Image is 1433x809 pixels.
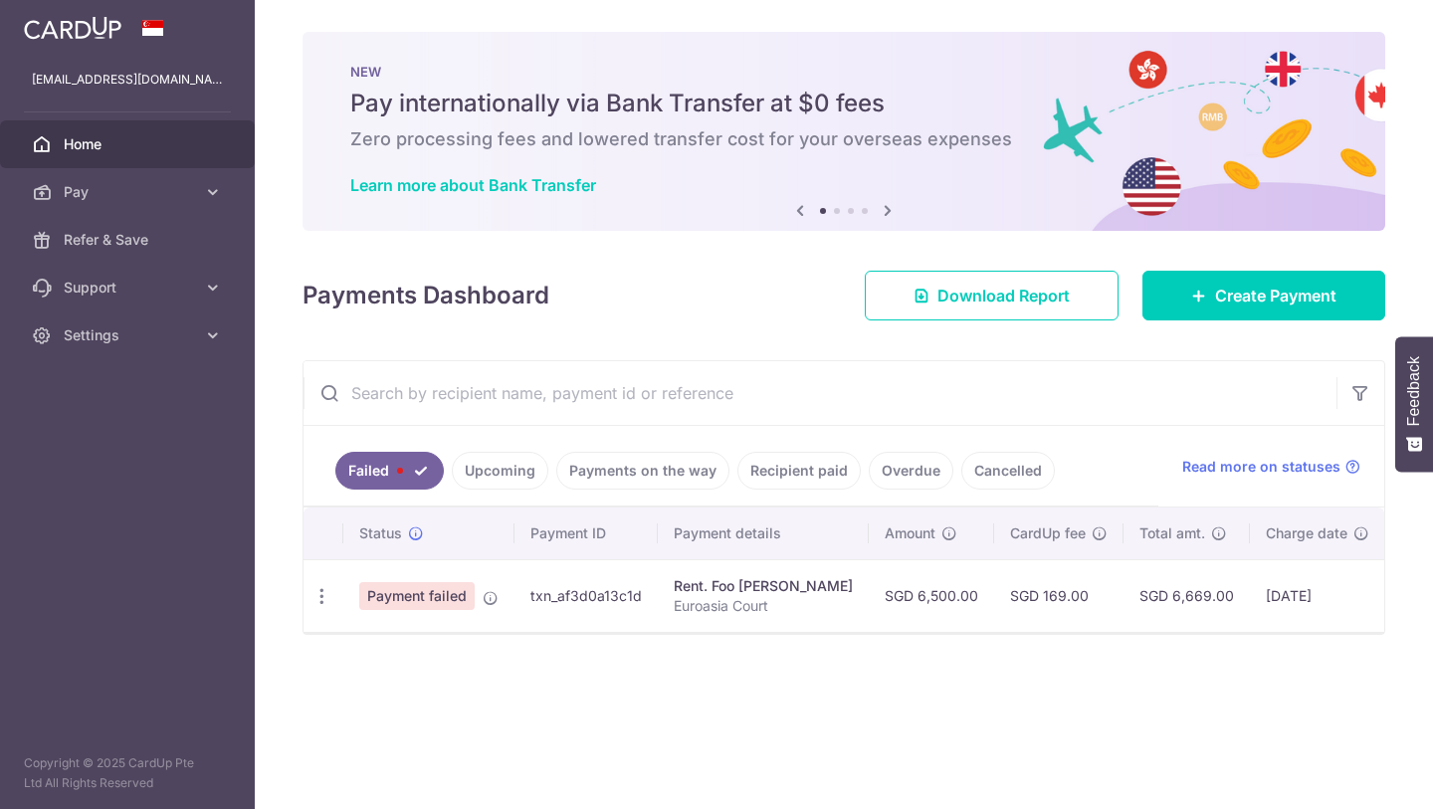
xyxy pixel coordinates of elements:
[1142,271,1385,320] a: Create Payment
[1182,457,1360,477] a: Read more on statuses
[64,325,195,345] span: Settings
[350,64,1337,80] p: NEW
[1010,523,1086,543] span: CardUp fee
[350,88,1337,119] h5: Pay internationally via Bank Transfer at $0 fees
[359,582,475,610] span: Payment failed
[885,523,935,543] span: Amount
[514,507,658,559] th: Payment ID
[961,452,1055,490] a: Cancelled
[350,127,1337,151] h6: Zero processing fees and lowered transfer cost for your overseas expenses
[64,182,195,202] span: Pay
[674,596,853,616] p: Euroasia Court
[452,452,548,490] a: Upcoming
[304,361,1336,425] input: Search by recipient name, payment id or reference
[556,452,729,490] a: Payments on the way
[335,452,444,490] a: Failed
[32,70,223,90] p: [EMAIL_ADDRESS][DOMAIN_NAME]
[24,16,121,40] img: CardUp
[303,32,1385,231] img: Bank transfer banner
[1250,559,1385,632] td: [DATE]
[1124,559,1250,632] td: SGD 6,669.00
[64,134,195,154] span: Home
[1139,523,1205,543] span: Total amt.
[514,559,658,632] td: txn_af3d0a13c1d
[303,278,549,313] h4: Payments Dashboard
[865,271,1119,320] a: Download Report
[994,559,1124,632] td: SGD 169.00
[1395,336,1433,472] button: Feedback - Show survey
[1215,284,1336,307] span: Create Payment
[359,523,402,543] span: Status
[937,284,1070,307] span: Download Report
[64,278,195,298] span: Support
[658,507,869,559] th: Payment details
[350,175,596,195] a: Learn more about Bank Transfer
[1182,457,1340,477] span: Read more on statuses
[64,230,195,250] span: Refer & Save
[1405,356,1423,426] span: Feedback
[869,452,953,490] a: Overdue
[1266,523,1347,543] span: Charge date
[869,559,994,632] td: SGD 6,500.00
[674,576,853,596] div: Rent. Foo [PERSON_NAME]
[737,452,861,490] a: Recipient paid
